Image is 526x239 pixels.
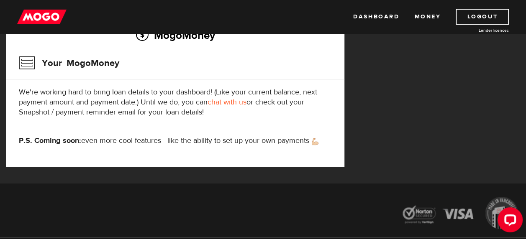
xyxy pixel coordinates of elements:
[414,9,441,25] a: Money
[19,52,119,74] h3: Your MogoMoney
[395,191,526,237] img: legal-icons-92a2ffecb4d32d839781d1b4e4802d7b.png
[19,87,332,117] p: We're working hard to bring loan details to your dashboard! (Like your current balance, next paym...
[353,9,399,25] a: Dashboard
[19,26,332,44] h2: MogoMoney
[17,9,67,25] img: mogo_logo-11ee424be714fa7cbb0f0f49df9e16ec.png
[456,9,509,25] a: Logout
[491,204,526,239] iframe: LiveChat chat widget
[446,27,509,33] a: Lender licences
[19,136,332,146] p: even more cool features—like the ability to set up your own payments
[208,97,246,107] a: chat with us
[19,136,81,145] strong: P.S. Coming soon:
[312,138,318,145] img: strong arm emoji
